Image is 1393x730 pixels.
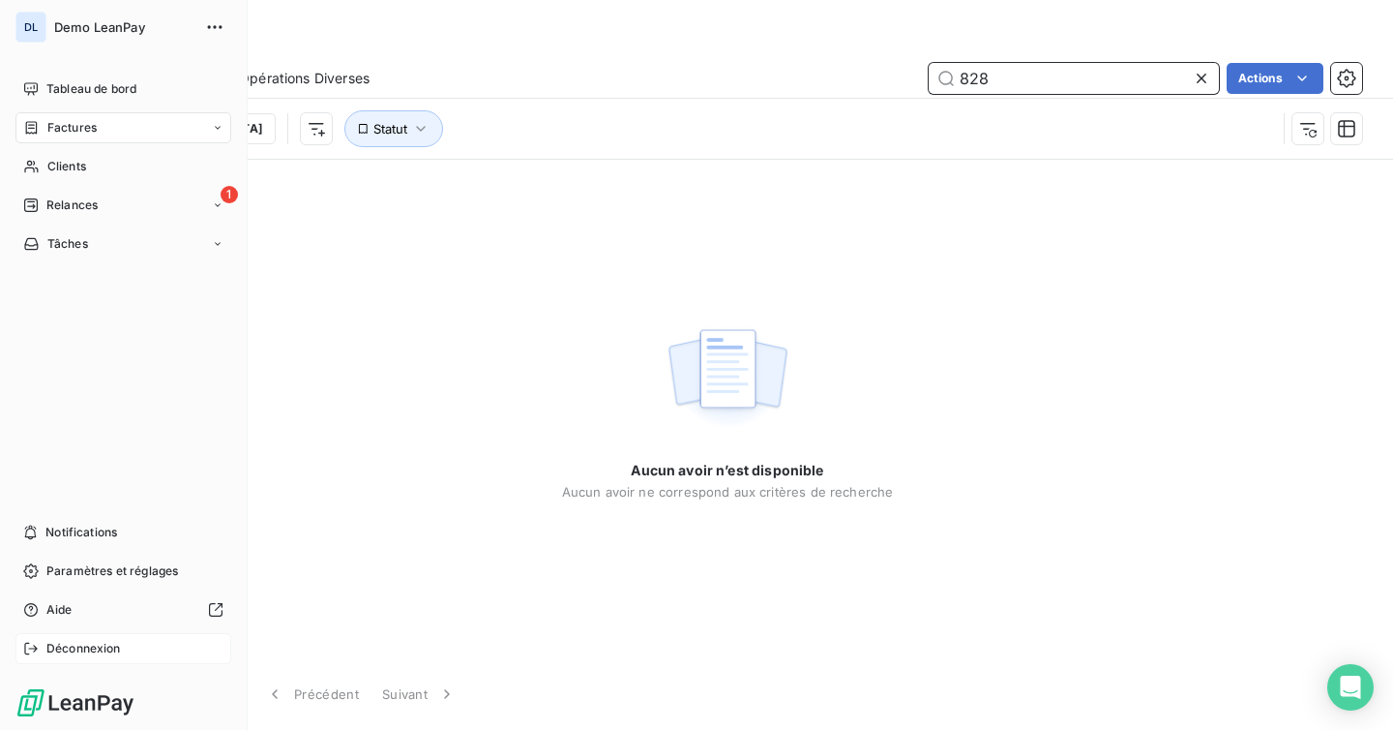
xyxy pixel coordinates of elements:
[46,563,178,580] span: Paramètres et réglages
[666,319,789,439] img: empty state
[239,69,370,88] span: Opérations Diverses
[221,186,238,203] span: 1
[46,601,73,619] span: Aide
[562,484,894,500] span: Aucun avoir ne correspond aux critères de recherche
[47,235,88,253] span: Tâches
[46,80,136,98] span: Tableau de bord
[46,197,98,214] span: Relances
[47,119,97,137] span: Factures
[373,121,407,137] span: Statut
[15,12,46,43] div: DL
[54,19,193,35] span: Demo LeanPay
[45,524,117,541] span: Notifications
[253,674,370,715] button: Précédent
[15,687,135,718] img: Logo LeanPay
[1227,63,1323,94] button: Actions
[15,594,231,625] a: Aide
[46,640,121,657] span: Déconnexion
[631,461,823,480] span: Aucun avoir n’est disponible
[47,158,86,175] span: Clients
[1327,664,1374,711] div: Open Intercom Messenger
[929,63,1219,94] input: Rechercher
[344,110,443,147] button: Statut
[370,674,468,715] button: Suivant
